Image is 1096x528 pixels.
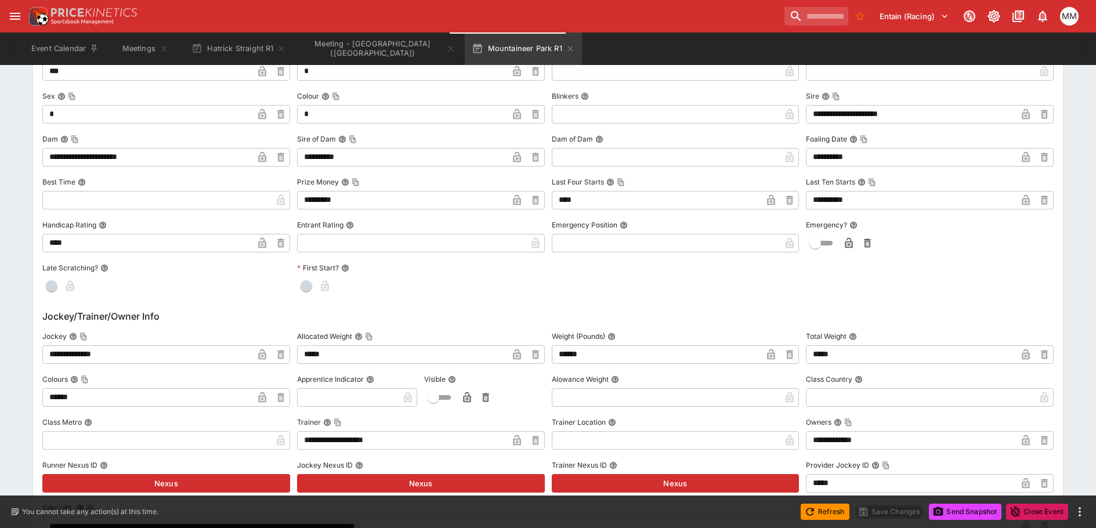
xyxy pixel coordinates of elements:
p: Dam of Dam [552,134,593,144]
button: Weight (Pounds) [607,332,616,341]
p: You cannot take any action(s) at this time. [22,507,158,517]
p: Colours [42,374,68,384]
button: Trainer Nexus ID [609,461,617,469]
button: ColoursCopy To Clipboard [70,375,78,384]
p: Dam [42,134,58,144]
p: Colour [297,91,319,101]
p: Best Time [42,177,75,187]
button: Handicap Rating [99,221,107,229]
button: OwnersCopy To Clipboard [834,418,842,426]
p: Class Country [806,374,852,384]
button: Copy To Clipboard [81,375,89,384]
h6: Jockey/Trainer/Owner Info [42,309,1054,323]
button: Best Time [78,178,86,186]
p: Last Ten Starts [806,177,855,187]
button: Copy To Clipboard [79,332,88,341]
button: Copy To Clipboard [832,92,840,100]
p: Class Metro [42,417,82,427]
button: ColourCopy To Clipboard [321,92,330,100]
button: Allocated WeightCopy To Clipboard [355,332,363,341]
p: Emergency? [806,220,847,230]
button: Foaling DateCopy To Clipboard [849,135,858,143]
button: Blinkers [581,92,589,100]
button: Apprentice Indicator [366,375,374,384]
button: SexCopy To Clipboard [57,92,66,100]
img: Sportsbook Management [51,19,114,24]
p: First Start? [297,263,339,273]
button: Copy To Clipboard [860,135,868,143]
p: Alowance Weight [552,374,609,384]
button: Total Weight [849,332,857,341]
button: Copy To Clipboard [882,461,890,469]
button: Last Four StartsCopy To Clipboard [606,178,614,186]
button: Notifications [1032,6,1053,27]
button: Close Event [1006,504,1068,520]
button: Jockey Nexus ID [355,461,363,469]
button: Visible [448,375,456,384]
p: Emergency Position [552,220,617,230]
p: Entrant Rating [297,220,343,230]
button: Copy To Clipboard [332,92,340,100]
p: Blinkers [552,91,578,101]
p: Runner Nexus ID [42,460,97,470]
button: Provider Jockey IDCopy To Clipboard [871,461,880,469]
p: Jockey Nexus ID [297,460,353,470]
button: Trainer Location [608,418,616,426]
div: Michela Marris [1060,7,1079,26]
p: Sire [806,91,819,101]
p: Sire of Dam [297,134,336,144]
p: Allocated Weight [297,331,352,341]
button: Last Ten StartsCopy To Clipboard [858,178,866,186]
p: Provider Jockey ID [806,460,869,470]
button: Copy To Clipboard [352,178,360,186]
button: Copy To Clipboard [617,178,625,186]
button: Emergency Position [620,221,628,229]
p: Jockey [42,331,67,341]
button: Michela Marris [1057,3,1082,29]
button: open drawer [5,6,26,27]
button: Hatrick Straight R1 [185,32,293,65]
button: Connected to PK [959,6,980,27]
button: First Start? [341,264,349,272]
button: Alowance Weight [611,375,619,384]
button: Sire of DamCopy To Clipboard [338,135,346,143]
p: Apprentice Indicator [297,374,364,384]
p: Handicap Rating [42,220,96,230]
p: Trainer [297,417,321,427]
button: Refresh [801,504,849,520]
p: Visible [424,374,446,384]
button: DamCopy To Clipboard [60,135,68,143]
button: Nexus [552,474,800,493]
button: more [1073,505,1087,519]
button: Nexus [297,474,545,493]
button: Prize MoneyCopy To Clipboard [341,178,349,186]
p: Sex [42,91,55,101]
button: Select Tenant [873,7,956,26]
button: Nexus [42,474,290,493]
button: Class Metro [84,418,92,426]
p: Total Weight [806,331,847,341]
button: Runner Nexus ID [100,461,108,469]
p: Weight (Pounds) [552,331,605,341]
button: Late Scratching? [100,264,108,272]
p: Trainer Nexus ID [552,460,607,470]
button: Dam of Dam [595,135,603,143]
button: Copy To Clipboard [349,135,357,143]
button: Meetings [108,32,182,65]
button: Copy To Clipboard [868,178,876,186]
p: Foaling Date [806,134,847,144]
button: Copy To Clipboard [71,135,79,143]
button: Meeting - Mountaineer Park (USA) [295,32,462,65]
button: SireCopy To Clipboard [822,92,830,100]
button: JockeyCopy To Clipboard [69,332,77,341]
input: search [784,7,848,26]
button: Emergency? [849,221,858,229]
button: Copy To Clipboard [334,418,342,426]
p: Last Four Starts [552,177,604,187]
button: Entrant Rating [346,221,354,229]
p: Trainer Location [552,417,606,427]
button: Copy To Clipboard [68,92,76,100]
button: Toggle light/dark mode [983,6,1004,27]
button: Copy To Clipboard [844,418,852,426]
button: No Bookmarks [851,7,869,26]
